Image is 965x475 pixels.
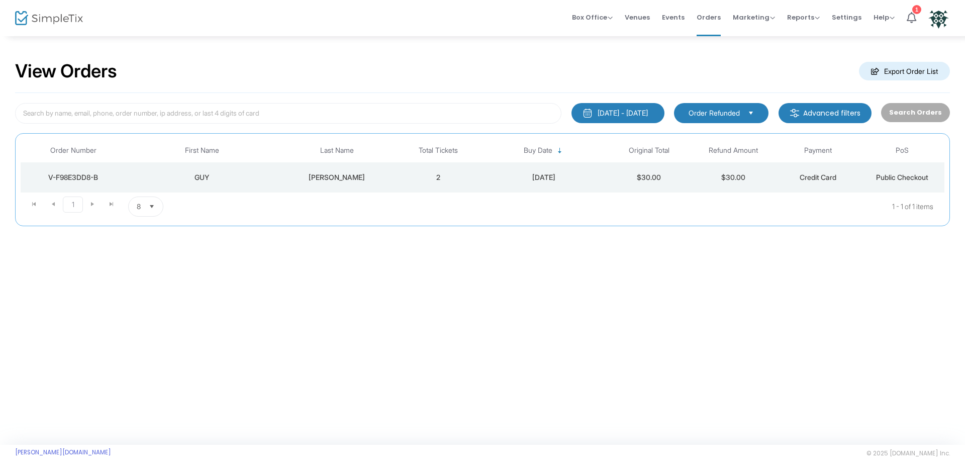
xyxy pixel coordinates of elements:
[804,146,832,155] span: Payment
[832,5,861,30] span: Settings
[185,146,219,155] span: First Name
[320,146,354,155] span: Last Name
[625,5,650,30] span: Venues
[572,13,613,22] span: Box Office
[263,197,933,217] kendo-pager-info: 1 - 1 of 1 items
[524,146,552,155] span: Buy Date
[280,172,394,182] div: FRANZESE
[896,146,909,155] span: PoS
[50,146,96,155] span: Order Number
[787,13,820,22] span: Reports
[15,60,117,82] h2: View Orders
[790,108,800,118] img: filter
[483,172,605,182] div: 9/22/2025
[689,108,740,118] span: Order Refunded
[137,202,141,212] span: 8
[733,13,775,22] span: Marketing
[129,172,275,182] div: GUY
[396,162,480,193] td: 2
[21,139,944,193] div: Data table
[779,103,872,123] m-button: Advanced filters
[145,197,159,216] button: Select
[63,197,83,213] span: Page 1
[866,449,950,457] span: © 2025 [DOMAIN_NAME] Inc.
[15,448,111,456] a: [PERSON_NAME][DOMAIN_NAME]
[396,139,480,162] th: Total Tickets
[912,5,921,14] div: 1
[598,108,648,118] div: [DATE] - [DATE]
[876,173,928,181] span: Public Checkout
[15,103,561,124] input: Search by name, email, phone, order number, ip address, or last 4 digits of card
[691,162,776,193] td: $30.00
[556,147,564,155] span: Sortable
[691,139,776,162] th: Refund Amount
[662,5,685,30] span: Events
[874,13,895,22] span: Help
[571,103,664,123] button: [DATE] - [DATE]
[607,139,692,162] th: Original Total
[23,172,124,182] div: V-F98E3DD8-B
[583,108,593,118] img: monthly
[800,173,836,181] span: Credit Card
[744,108,758,119] button: Select
[607,162,692,193] td: $30.00
[697,5,721,30] span: Orders
[859,62,950,80] m-button: Export Order List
